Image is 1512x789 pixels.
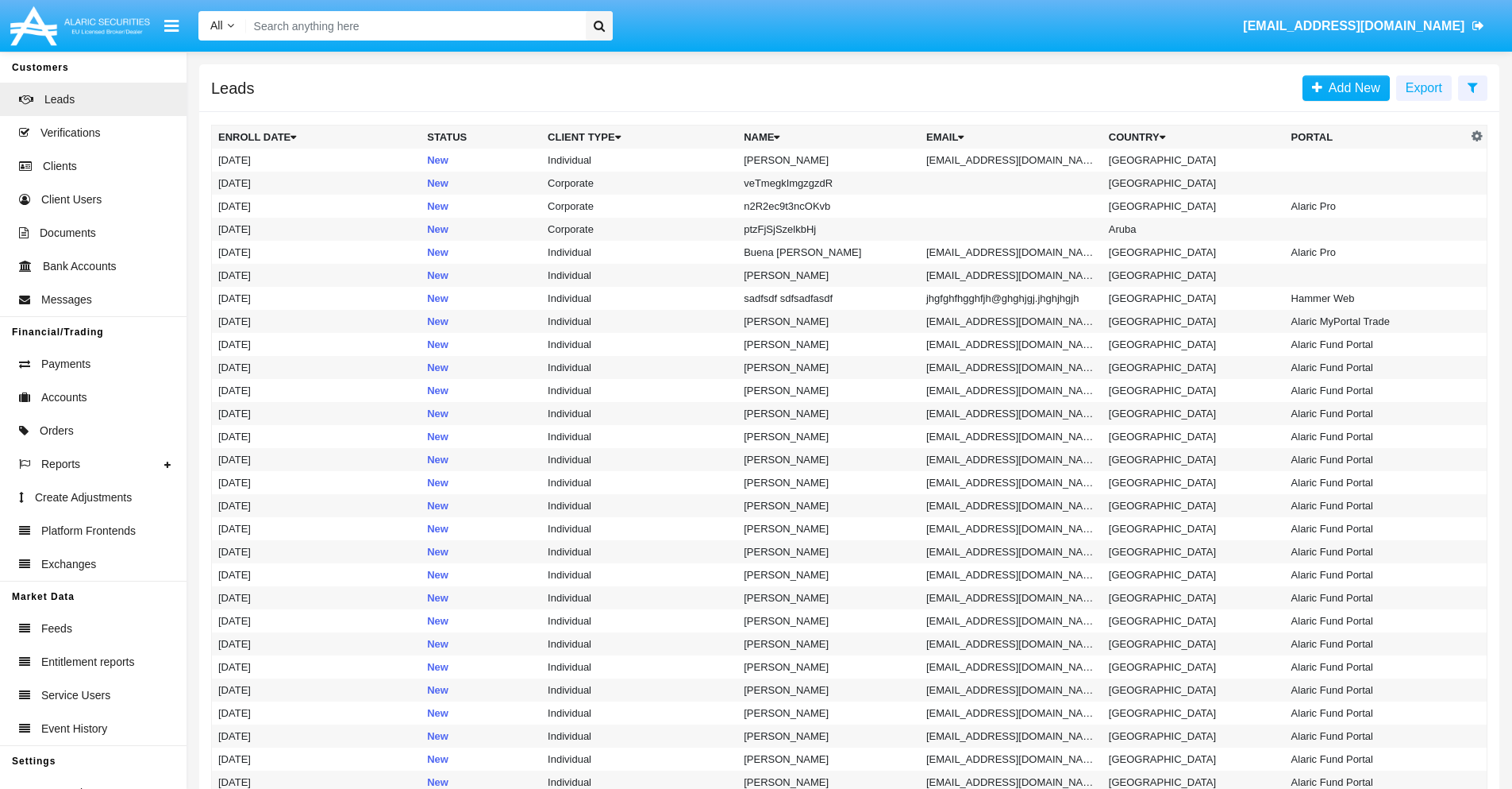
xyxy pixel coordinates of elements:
button: Export [1396,75,1452,101]
td: Individual [541,333,737,356]
td: Alaric Pro [1285,195,1468,218]
td: [GEOGRAPHIC_DATA] [1102,287,1285,310]
td: [PERSON_NAME] [737,448,920,471]
td: New [421,356,541,379]
td: New [421,679,541,702]
td: Buena [PERSON_NAME] [737,241,920,264]
td: [GEOGRAPHIC_DATA] [1102,241,1285,264]
td: Alaric Fund Portal [1285,379,1468,402]
td: [GEOGRAPHIC_DATA] [1102,632,1285,656]
th: Email [920,126,1102,149]
td: [DATE] [212,563,421,586]
td: [DATE] [212,287,421,310]
td: [EMAIL_ADDRESS][DOMAIN_NAME] [920,379,1102,402]
th: Portal [1285,126,1468,149]
td: Individual [541,402,737,425]
td: Alaric Fund Portal [1285,425,1468,448]
td: Alaric Fund Portal [1285,471,1468,494]
td: veTmegkImgzgzdR [737,172,920,195]
td: [DATE] [212,425,421,448]
td: [DATE] [212,264,421,287]
td: Alaric Fund Portal [1285,517,1468,540]
td: [DATE] [212,609,421,632]
td: [EMAIL_ADDRESS][DOMAIN_NAME] [920,725,1102,748]
td: [DATE] [212,149,421,172]
td: Individual [541,679,737,702]
td: [GEOGRAPHIC_DATA] [1102,448,1285,471]
td: [DATE] [212,356,421,379]
td: Individual [541,725,737,748]
td: [PERSON_NAME] [737,149,920,172]
td: Alaric Fund Portal [1285,563,1468,586]
td: [PERSON_NAME] [737,517,920,540]
td: [GEOGRAPHIC_DATA] [1102,425,1285,448]
td: Alaric Fund Portal [1285,402,1468,425]
td: Individual [541,517,737,540]
td: Alaric Fund Portal [1285,679,1468,702]
td: [DATE] [212,656,421,679]
td: [EMAIL_ADDRESS][DOMAIN_NAME] [920,609,1102,632]
span: Reports [41,456,80,473]
td: [PERSON_NAME] [737,310,920,333]
td: New [421,425,541,448]
td: [PERSON_NAME] [737,402,920,425]
a: All [198,17,246,34]
td: Alaric Fund Portal [1285,656,1468,679]
th: Name [737,126,920,149]
td: [EMAIL_ADDRESS][DOMAIN_NAME] [920,748,1102,771]
td: New [421,656,541,679]
td: [EMAIL_ADDRESS][DOMAIN_NAME] [920,310,1102,333]
td: [EMAIL_ADDRESS][DOMAIN_NAME] [920,494,1102,517]
span: Leads [44,91,75,108]
td: jhgfghfhgghfjh@ghghjgj.jhghjhgjh [920,287,1102,310]
span: Export [1406,81,1442,95]
td: Corporate [541,218,737,241]
td: New [421,632,541,656]
td: [PERSON_NAME] [737,632,920,656]
td: [DATE] [212,748,421,771]
td: [PERSON_NAME] [737,656,920,679]
td: Individual [541,494,737,517]
span: All [210,19,223,32]
td: Alaric Fund Portal [1285,356,1468,379]
span: Clients [43,158,77,175]
td: New [421,471,541,494]
td: New [421,333,541,356]
img: Logo image [8,2,152,49]
span: Add New [1322,81,1380,95]
td: [DATE] [212,310,421,333]
a: [EMAIL_ADDRESS][DOMAIN_NAME] [1236,4,1492,48]
td: [EMAIL_ADDRESS][DOMAIN_NAME] [920,540,1102,563]
td: Individual [541,471,737,494]
span: Verifications [40,125,100,141]
td: Individual [541,241,737,264]
td: [GEOGRAPHIC_DATA] [1102,748,1285,771]
td: New [421,402,541,425]
td: [PERSON_NAME] [737,356,920,379]
td: Individual [541,632,737,656]
td: New [421,748,541,771]
input: Search [246,11,580,41]
td: Individual [541,702,737,725]
td: New [421,494,541,517]
td: Individual [541,425,737,448]
td: Individual [541,287,737,310]
td: [EMAIL_ADDRESS][DOMAIN_NAME] [920,425,1102,448]
td: [EMAIL_ADDRESS][DOMAIN_NAME] [920,517,1102,540]
td: Individual [541,748,737,771]
td: [GEOGRAPHIC_DATA] [1102,609,1285,632]
td: [GEOGRAPHIC_DATA] [1102,471,1285,494]
td: [PERSON_NAME] [737,379,920,402]
td: New [421,310,541,333]
td: [DATE] [212,172,421,195]
td: [DATE] [212,379,421,402]
td: New [421,702,541,725]
td: New [421,264,541,287]
td: [GEOGRAPHIC_DATA] [1102,586,1285,609]
td: Individual [541,563,737,586]
td: Individual [541,586,737,609]
td: [EMAIL_ADDRESS][DOMAIN_NAME] [920,356,1102,379]
th: Client Type [541,126,737,149]
td: New [421,725,541,748]
td: [EMAIL_ADDRESS][DOMAIN_NAME] [920,632,1102,656]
